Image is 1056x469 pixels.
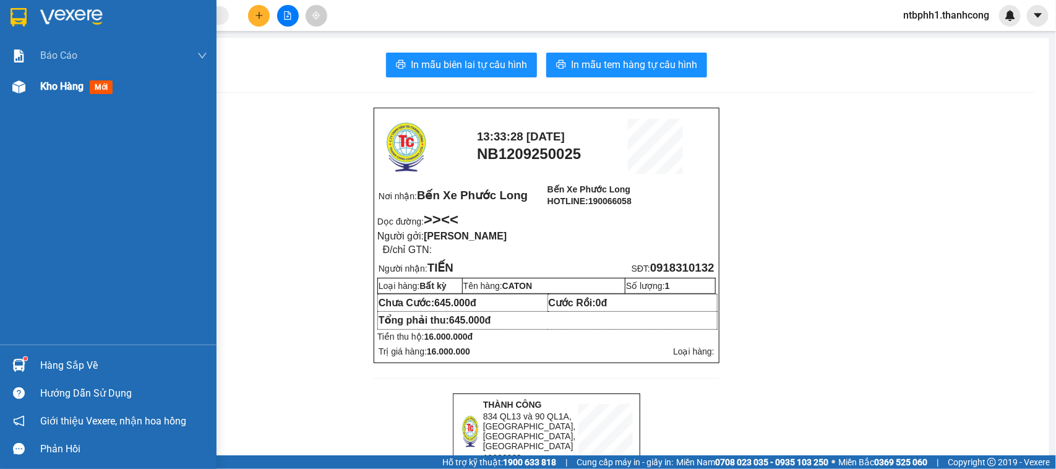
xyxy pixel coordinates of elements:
[377,332,473,342] span: Tiền thu hộ:
[13,387,25,399] span: question-circle
[502,281,532,291] span: CATON
[838,455,927,469] span: Miền Bắc
[248,5,270,27] button: plus
[549,298,607,308] strong: Cước Rồi:
[571,57,697,72] span: In mẫu tem hàng tự cấu hình
[40,413,186,429] span: Giới thiệu Vexere, nhận hoa hồng
[632,264,715,273] span: SĐT:
[379,298,476,308] strong: Chưa Cước:
[442,455,556,469] span: Hỗ trợ kỹ thuật:
[547,184,630,194] span: Bến Xe Phước Long
[386,53,537,77] button: printerIn mẫu biên lai tự cấu hình
[441,211,458,228] span: <<
[588,196,632,206] span: 190066058
[874,457,927,467] strong: 0369 525 060
[377,217,458,226] span: Dọc đường:
[13,415,25,427] span: notification
[483,453,522,463] span: 19006962
[503,457,556,467] strong: 1900 633 818
[427,346,470,356] span: 16.000.000
[434,298,476,308] span: 645.000đ
[577,455,673,469] span: Cung cấp máy in - giấy in:
[419,281,446,291] span: Bất kỳ
[424,231,507,241] span: [PERSON_NAME]
[383,244,432,255] span: Đ/chỉ GTN:
[665,281,670,291] span: 1
[1032,10,1044,21] span: caret-down
[477,145,581,162] span: NB1209250025
[12,49,25,62] img: solution-icon
[987,458,996,467] span: copyright
[673,346,715,356] span: Loại hàng:
[277,5,299,27] button: file-add
[396,59,406,71] span: printer
[40,440,207,458] div: Phản hồi
[424,332,473,342] span: 16.000.000đ
[1005,10,1016,21] img: icon-new-feature
[90,80,113,94] span: mới
[379,346,470,356] span: Trị giá hàng:
[40,48,77,63] span: Báo cáo
[379,191,528,201] span: Nơi nhận:
[715,457,828,467] strong: 0708 023 035 - 0935 103 250
[427,261,453,274] span: TIẾN
[17,6,84,17] strong: THÀNH CÔNG
[565,455,567,469] span: |
[893,7,999,23] span: ntbphh1.thanhcong
[13,443,25,455] span: message
[449,315,491,325] span: 645.000đ
[377,231,507,241] span: Người gởi:
[40,80,84,92] span: Kho hàng
[379,281,447,291] span: Loại hàng:
[197,51,207,61] span: down
[676,455,828,469] span: Miền Nam
[17,19,122,63] span: 834 QL13 và 90 QL1A, [GEOGRAPHIC_DATA], [GEOGRAPHIC_DATA], [GEOGRAPHIC_DATA]
[596,298,607,308] span: 0đ
[546,53,707,77] button: printerIn mẫu tem hàng tự cấu hình
[556,59,566,71] span: printer
[411,57,527,72] span: In mẫu biên lai tự cấu hình
[11,8,27,27] img: logo-vxr
[626,281,670,291] span: Số lượng:
[379,119,433,174] img: logo
[937,455,938,469] span: |
[483,400,542,410] strong: THÀNH CÔNG
[255,11,264,20] span: plus
[37,82,148,92] strong: BIÊN NHẬN HÀNG HOÁ
[12,80,25,93] img: warehouse-icon
[650,261,715,274] span: 0918310132
[477,130,565,143] span: 13:33:28 [DATE]
[40,384,207,403] div: Hướng dẫn sử dụng
[17,66,61,76] span: 19006962
[6,24,15,59] img: logo
[379,264,453,273] span: Người nhận:
[379,315,491,325] strong: Tổng phải thu:
[424,211,441,228] strong: >>
[417,189,528,202] span: Bến Xe Phước Long
[483,411,576,451] span: 834 QL13 và 90 QL1A, [GEOGRAPHIC_DATA], [GEOGRAPHIC_DATA], [GEOGRAPHIC_DATA]
[459,414,481,449] img: logo
[12,359,25,372] img: warehouse-icon
[24,357,27,361] sup: 1
[463,281,533,291] span: Tên hàng:
[831,460,835,465] span: ⚪️
[40,356,207,375] div: Hàng sắp về
[1027,5,1049,27] button: caret-down
[283,11,292,20] span: file-add
[312,11,320,20] span: aim
[306,5,327,27] button: aim
[547,196,632,206] span: HOTLINE:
